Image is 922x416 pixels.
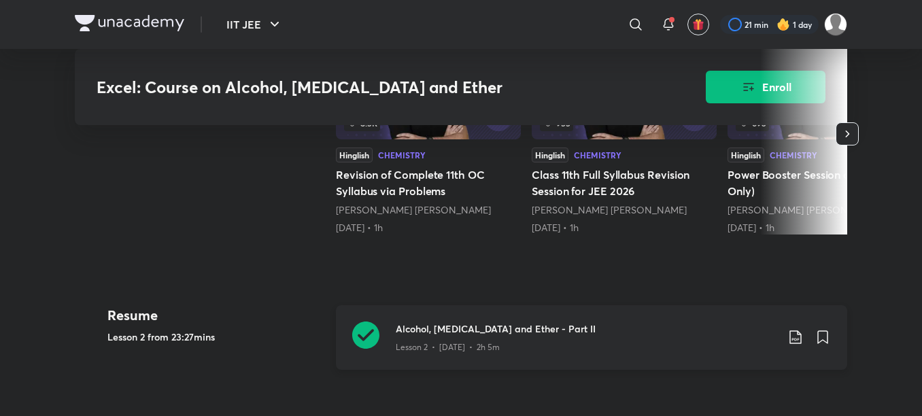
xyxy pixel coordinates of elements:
[532,33,717,235] a: 955HinglishChemistryClass 11th Full Syllabus Revision Session for JEE 2026[PERSON_NAME] [PERSON_N...
[336,203,521,217] div: Mohammad Kashif Alam
[728,33,912,235] a: 693HinglishChemistryPower Booster Session on GOC (EEs Only)[PERSON_NAME] [PERSON_NAME][DATE] • 1h
[336,33,521,235] a: Revision of Complete 11th OC Syllabus via Problems
[107,305,325,326] h4: Resume
[824,13,847,36] img: kavin Goswami
[728,203,912,217] div: Mohammad Kashif Alam
[336,221,521,235] div: 27th Apr • 1h
[532,148,568,162] div: Hinglish
[728,33,912,235] a: Power Booster Session on GOC (EEs Only)
[532,33,717,235] a: Class 11th Full Syllabus Revision Session for JEE 2026
[532,203,687,216] a: [PERSON_NAME] [PERSON_NAME]
[75,15,184,35] a: Company Logo
[776,18,790,31] img: streak
[574,151,621,159] div: Chemistry
[728,203,883,216] a: [PERSON_NAME] [PERSON_NAME]
[97,77,629,97] h3: Excel: Course on Alcohol, [MEDICAL_DATA] and Ether
[728,221,912,235] div: 9th Jun • 1h
[336,203,491,216] a: [PERSON_NAME] [PERSON_NAME]
[75,15,184,31] img: Company Logo
[336,167,521,199] h5: Revision of Complete 11th OC Syllabus via Problems
[706,71,825,103] button: Enroll
[336,148,373,162] div: Hinglish
[687,14,709,35] button: avatar
[378,151,426,159] div: Chemistry
[218,11,291,38] button: IIT JEE
[532,167,717,199] h5: Class 11th Full Syllabus Revision Session for JEE 2026
[532,203,717,217] div: Mohammad Kashif Alam
[336,305,847,386] a: Alcohol, [MEDICAL_DATA] and Ether - Part IILesson 2 • [DATE] • 2h 5m
[728,167,912,199] h5: Power Booster Session on GOC (EEs Only)
[728,148,764,162] div: Hinglish
[396,322,776,336] h3: Alcohol, [MEDICAL_DATA] and Ether - Part II
[532,221,717,235] div: 4th Jun • 1h
[336,33,521,235] a: 8.5KHinglishChemistryRevision of Complete 11th OC Syllabus via Problems[PERSON_NAME] [PERSON_NAME...
[107,330,325,344] h5: Lesson 2 from 23:27mins
[396,341,500,353] p: Lesson 2 • [DATE] • 2h 5m
[692,18,704,31] img: avatar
